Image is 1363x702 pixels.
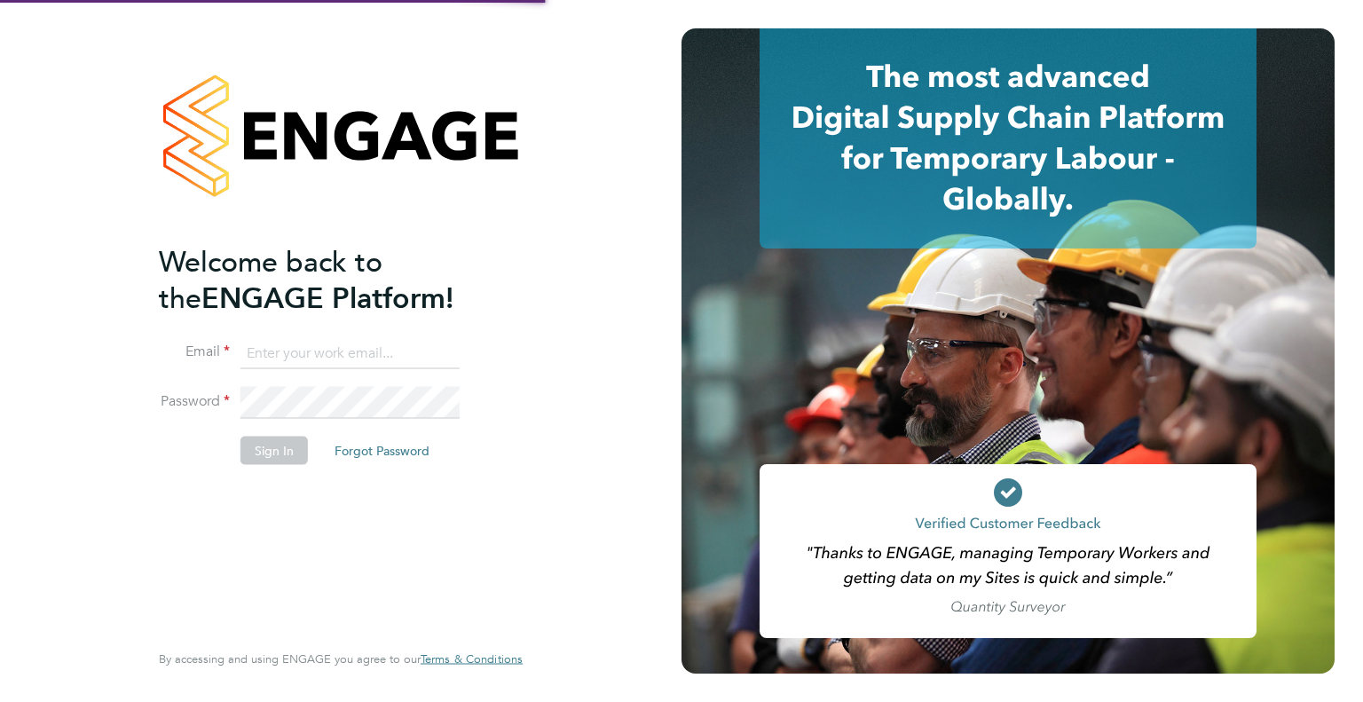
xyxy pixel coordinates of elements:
[159,244,382,315] span: Welcome back to the
[421,652,523,667] a: Terms & Conditions
[320,437,444,465] button: Forgot Password
[240,337,460,369] input: Enter your work email...
[159,343,230,361] label: Email
[159,243,505,316] h2: ENGAGE Platform!
[421,651,523,667] span: Terms & Conditions
[159,651,523,667] span: By accessing and using ENGAGE you agree to our
[159,392,230,411] label: Password
[240,437,308,465] button: Sign In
